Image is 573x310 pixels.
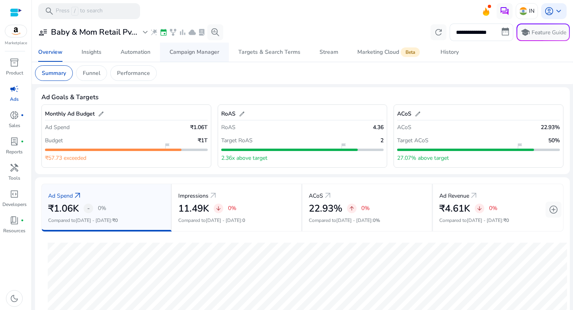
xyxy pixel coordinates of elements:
span: inventory_2 [10,58,19,67]
p: Ad Spend [45,123,70,131]
p: RoAS [221,123,236,131]
span: code_blocks [10,189,19,199]
a: arrow_outward [323,191,333,200]
div: Overview [38,49,62,55]
p: Marketplace [5,40,27,46]
span: family_history [169,28,177,36]
h2: 11.49K [178,203,209,214]
span: - [87,204,90,213]
span: wand_stars [150,28,158,36]
p: 0% [489,206,497,211]
p: 2 [380,136,384,145]
span: [DATE] - [DATE] [336,217,372,224]
div: Insights [82,49,101,55]
p: Feature Guide [532,29,566,37]
h3: Baby & Mom Retail Pv... [51,27,137,37]
p: Compared to : [309,217,425,224]
p: ₹1.06T [190,123,208,131]
p: 2.36x above target [221,154,267,162]
span: 0% [373,217,380,224]
p: Budget [45,136,63,145]
span: arrow_downward [476,205,483,212]
span: refresh [434,27,443,37]
p: Compared to : [48,217,164,224]
span: fiber_manual_record [21,219,24,222]
span: 0 [242,217,245,224]
div: Campaign Manager [170,49,219,55]
div: History [440,49,459,55]
p: Ads [10,96,19,103]
span: ₹0 [112,217,118,224]
h5: RoAS [221,111,236,118]
p: Compared to : [178,217,295,224]
span: arrow_downward [215,205,222,212]
p: Resources [3,227,25,234]
p: 0% [361,206,370,211]
h2: 22.93% [309,203,342,214]
span: / [71,7,78,16]
p: Impressions [178,192,209,200]
p: 0% [98,206,106,211]
p: Reports [6,148,23,155]
span: book_4 [10,216,19,225]
span: campaign [10,84,19,94]
span: [DATE] - [DATE] [206,217,241,224]
span: user_attributes [38,27,48,37]
h5: ACoS [397,111,411,118]
span: dark_mode [10,294,19,303]
span: handyman [10,163,19,173]
p: 50% [548,136,560,145]
p: Product [6,69,23,77]
p: ACoS [309,192,323,200]
span: bar_chart [179,28,187,36]
span: event [160,28,168,36]
p: ₹57.73 exceeded [45,154,86,162]
button: search_insights [207,24,223,40]
p: 4.36 [373,123,384,131]
p: Sales [9,122,20,129]
a: arrow_outward [209,191,218,200]
p: Ad Revenue [439,192,469,200]
span: edit [98,111,104,117]
button: schoolFeature Guide [516,24,570,41]
a: arrow_outward [469,191,479,200]
p: IN [529,4,534,18]
span: account_circle [544,6,554,16]
a: arrow_outward [73,191,82,200]
span: Beta [401,47,420,57]
div: Targets & Search Terms [238,49,300,55]
button: refresh [431,24,446,40]
button: add_circle [546,202,561,218]
span: add_circle [549,205,558,214]
span: edit [415,111,421,117]
p: Developers [2,201,27,208]
span: expand_more [140,27,150,37]
span: donut_small [10,110,19,120]
span: keyboard_arrow_down [554,6,563,16]
p: Summary [42,69,66,77]
h5: Monthly Ad Budget [45,111,95,118]
span: edit [239,111,245,117]
span: arrow_upward [349,205,355,212]
p: Tools [8,175,20,182]
p: 27.07% above target [397,154,449,162]
span: fiber_manual_record [21,114,24,117]
span: fiber_manual_record [21,140,24,143]
span: flag_2 [164,143,170,149]
span: search [45,6,54,16]
span: flag_2 [516,143,523,149]
p: ₹1T [198,136,208,145]
div: Marketing Cloud [357,49,421,55]
span: flag_2 [340,143,347,149]
p: 0% [228,206,236,211]
p: 22.93% [541,123,560,131]
img: in.svg [519,7,527,15]
p: ACoS [397,123,411,131]
span: school [520,27,530,37]
div: Stream [320,49,338,55]
p: Compared to : [439,217,557,224]
span: lab_profile [198,28,206,36]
